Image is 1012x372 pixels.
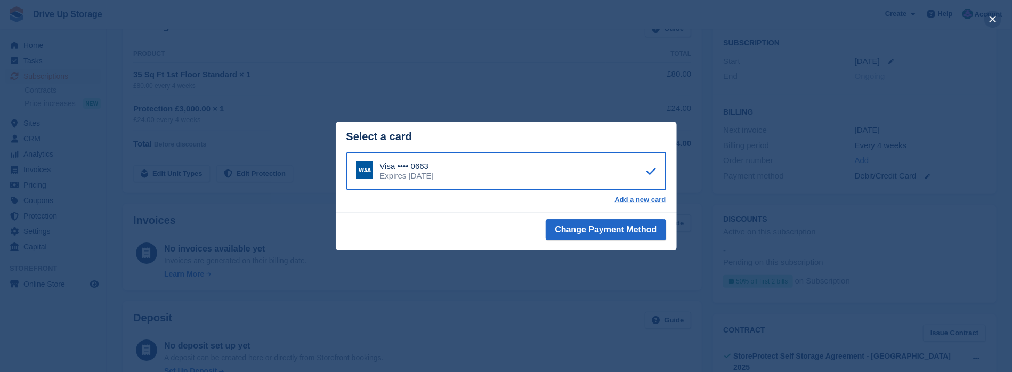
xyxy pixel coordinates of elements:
[614,196,666,204] a: Add a new card
[356,161,373,179] img: Visa Logo
[346,131,666,143] div: Select a card
[546,219,666,240] button: Change Payment Method
[380,161,434,171] div: Visa •••• 0663
[984,11,1001,28] button: close
[380,171,434,181] div: Expires [DATE]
